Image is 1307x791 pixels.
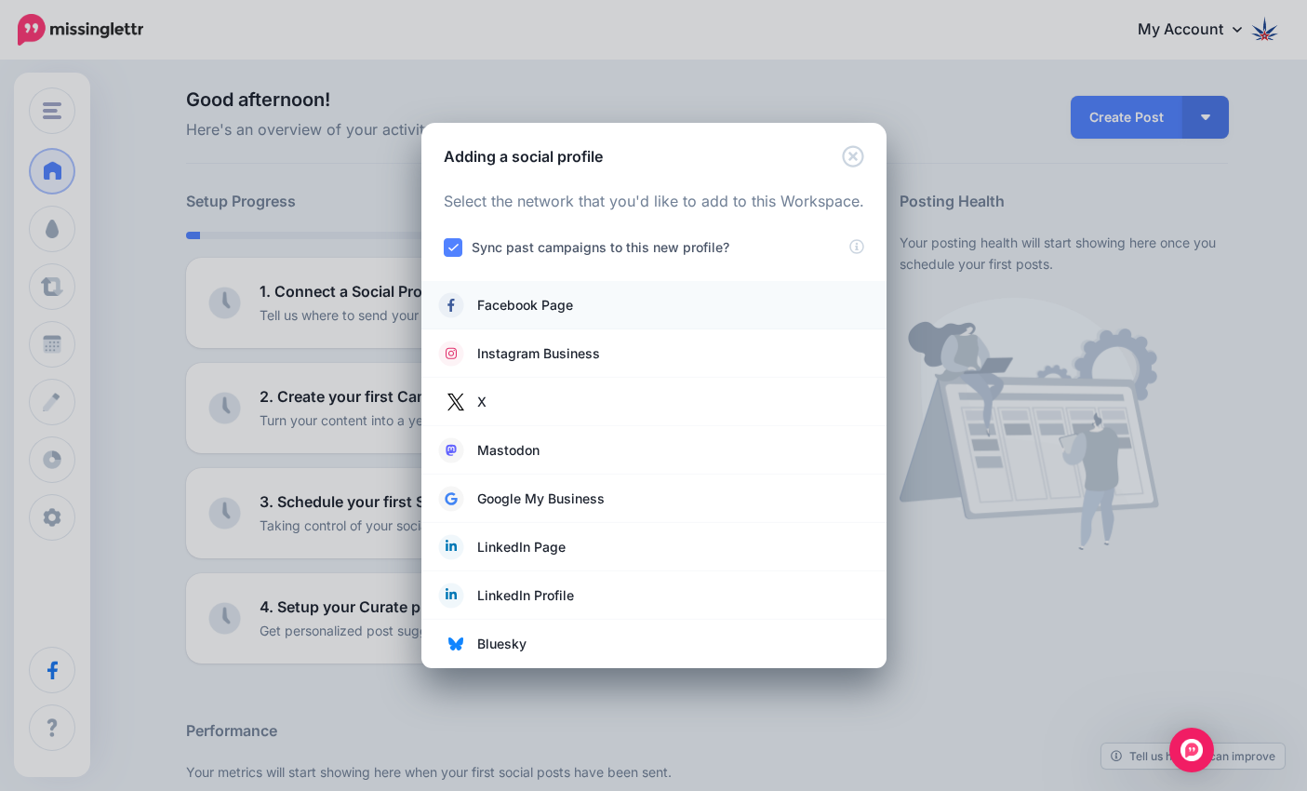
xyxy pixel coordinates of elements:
span: X [477,391,487,413]
div: Open Intercom Messenger [1169,728,1214,772]
h5: Adding a social profile [444,145,603,168]
span: LinkedIn Profile [477,584,574,607]
p: Select the network that you'd like to add to this Workspace. [444,190,864,214]
a: Facebook Page [440,292,868,318]
a: Mastodon [440,437,868,463]
span: Instagram Business [477,342,600,365]
span: LinkedIn Page [477,536,566,558]
a: LinkedIn Profile [440,583,868,609]
span: Mastodon [477,439,540,462]
a: LinkedIn Page [440,534,868,560]
button: Close [842,145,864,168]
a: Google My Business [440,486,868,512]
span: Google My Business [477,488,605,510]
img: twitter.jpg [441,387,471,417]
label: Sync past campaigns to this new profile? [472,236,729,258]
a: Instagram Business [440,341,868,367]
img: bluesky.png [448,637,463,651]
a: X [440,389,868,415]
span: Facebook Page [477,294,573,316]
span: Bluesky [477,633,527,655]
